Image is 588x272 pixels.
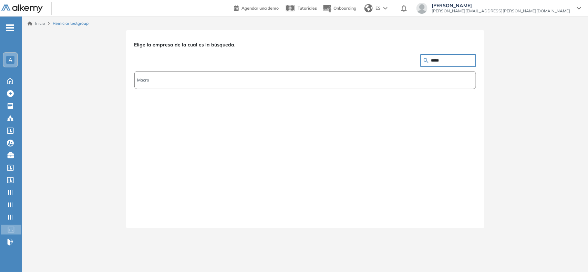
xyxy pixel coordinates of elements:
[432,3,570,8] span: [PERSON_NAME]
[375,5,381,11] span: ES
[383,7,388,10] img: arrow
[298,6,317,11] span: Tutoriales
[134,41,476,48] span: Elige la empresa de la cual es la búsqueda.
[9,57,12,63] span: A
[134,71,476,89] button: Macro
[1,4,43,13] img: Logo
[432,8,570,14] span: [PERSON_NAME][EMAIL_ADDRESS][PERSON_NAME][DOMAIN_NAME]
[446,211,476,220] button: Siguiente
[53,20,89,26] span: Reiniciar testgroup
[364,4,373,12] img: world
[6,27,14,29] i: -
[333,6,356,11] span: Onboarding
[322,1,356,16] button: Onboarding
[28,20,45,26] a: Inicio
[241,6,279,11] span: Agendar una demo
[137,77,149,83] span: Macro
[234,3,279,12] a: Agendar una demo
